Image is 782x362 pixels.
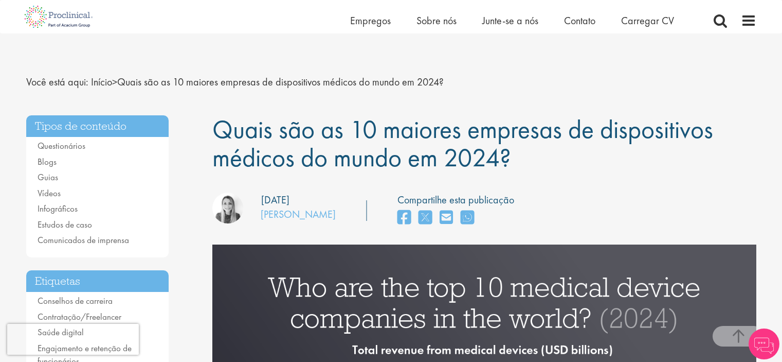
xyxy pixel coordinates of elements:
[261,208,336,221] a: [PERSON_NAME]
[212,113,713,174] font: Quais são as 10 maiores empresas de dispositivos médicos do mundo em 2024?
[117,75,444,89] font: Quais são as 10 maiores empresas de dispositivos médicos do mundo em 2024?
[621,14,674,27] a: Carregar CV
[35,274,80,288] font: Etiquetas
[91,75,112,89] font: Início
[26,75,88,89] font: Você está aqui:
[397,193,514,206] font: Compartilhe esta publicação
[91,75,112,89] a: breadcrumb link
[212,193,243,223] img: Hannah Burke
[7,324,139,355] iframe: reCAPTCHA
[38,171,58,183] a: Guias
[482,14,538,27] a: Junte-se a nós
[38,187,61,199] a: Vídeos
[38,156,57,167] a: Blogs
[416,14,457,27] a: Sobre nós
[461,207,474,229] a: compartilhar no whats app
[112,75,117,89] font: >
[261,193,289,206] font: [DATE]
[38,219,92,230] a: Estudos de caso
[749,329,779,359] img: Chatbot
[38,140,85,151] a: Questionários
[38,295,113,306] a: Conselhos de carreira
[35,119,126,133] font: Tipos de conteúdo
[564,14,595,27] a: Contato
[397,207,411,229] a: compartilhar no facebook
[38,311,121,322] a: Contratação/Freelancer
[440,207,453,229] a: compartilhar por e-mail
[419,207,432,229] a: compartilhar no twitter
[38,203,78,214] a: Infográficos
[38,234,129,246] a: Comunicados de imprensa
[350,14,391,27] a: Empregos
